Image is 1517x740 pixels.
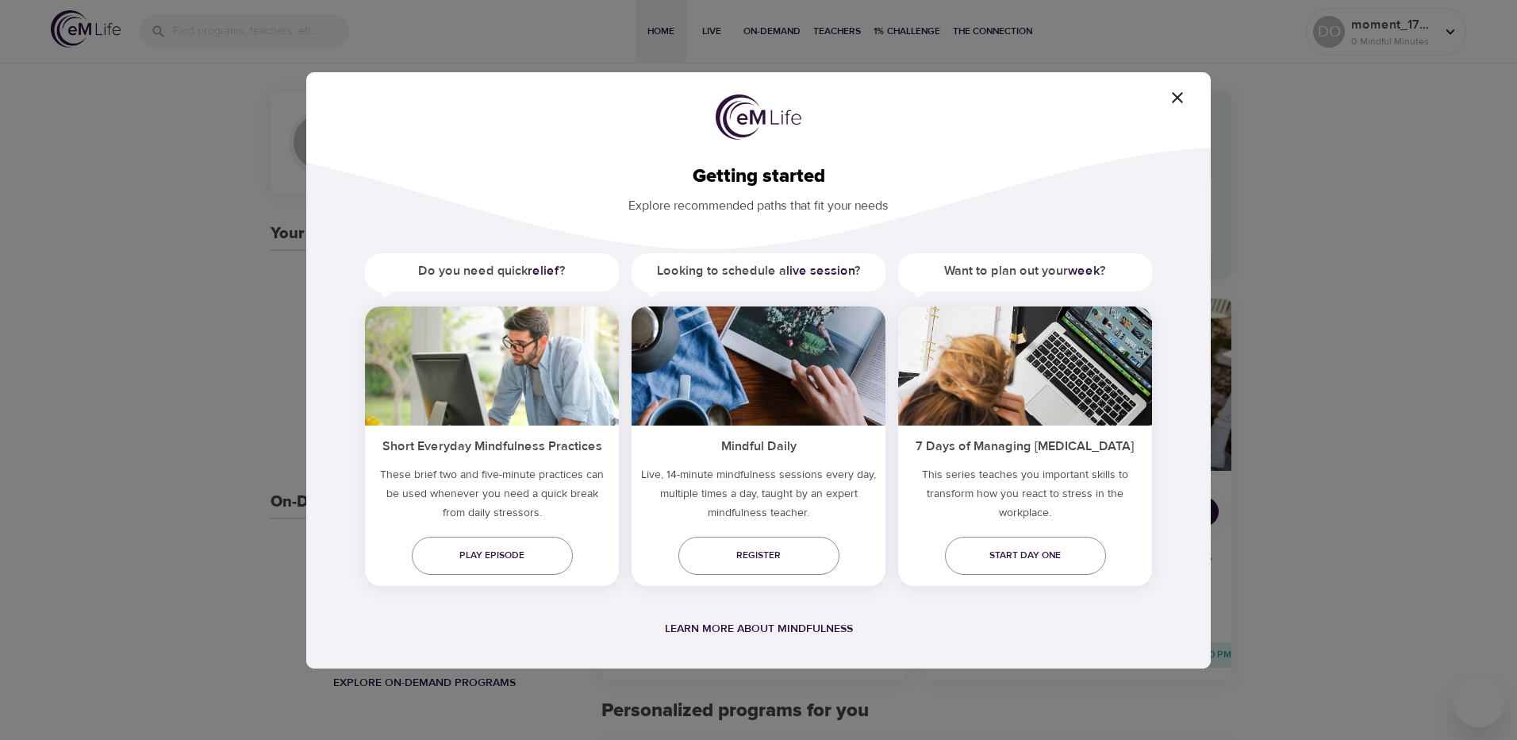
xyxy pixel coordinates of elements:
span: Register [691,547,827,564]
img: ims [632,306,885,426]
a: Play episode [412,537,573,575]
span: Play episode [424,547,560,564]
a: Start day one [945,537,1106,575]
a: week [1068,263,1100,279]
h5: Looking to schedule a ? [632,253,885,289]
p: This series teaches you important skills to transform how you react to stress in the workplace. [898,465,1152,529]
p: Explore recommended paths that fit your needs [332,187,1185,215]
img: logo [716,94,801,141]
a: Learn more about mindfulness [665,622,853,636]
p: Live, 14-minute mindfulness sessions every day, multiple times a day, taught by an expert mindful... [632,465,885,529]
img: ims [365,306,619,426]
h5: Short Everyday Mindfulness Practices [365,426,619,464]
a: relief [528,263,559,279]
h2: Getting started [332,165,1185,188]
h5: 7 Days of Managing [MEDICAL_DATA] [898,426,1152,464]
h5: Mindful Daily [632,426,885,464]
h5: These brief two and five-minute practices can be used whenever you need a quick break from daily ... [365,465,619,529]
h5: Want to plan out your ? [898,253,1152,289]
img: ims [898,306,1152,426]
a: live session [786,263,855,279]
h5: Do you need quick ? [365,253,619,289]
a: Register [678,537,839,575]
span: Start day one [958,547,1093,564]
